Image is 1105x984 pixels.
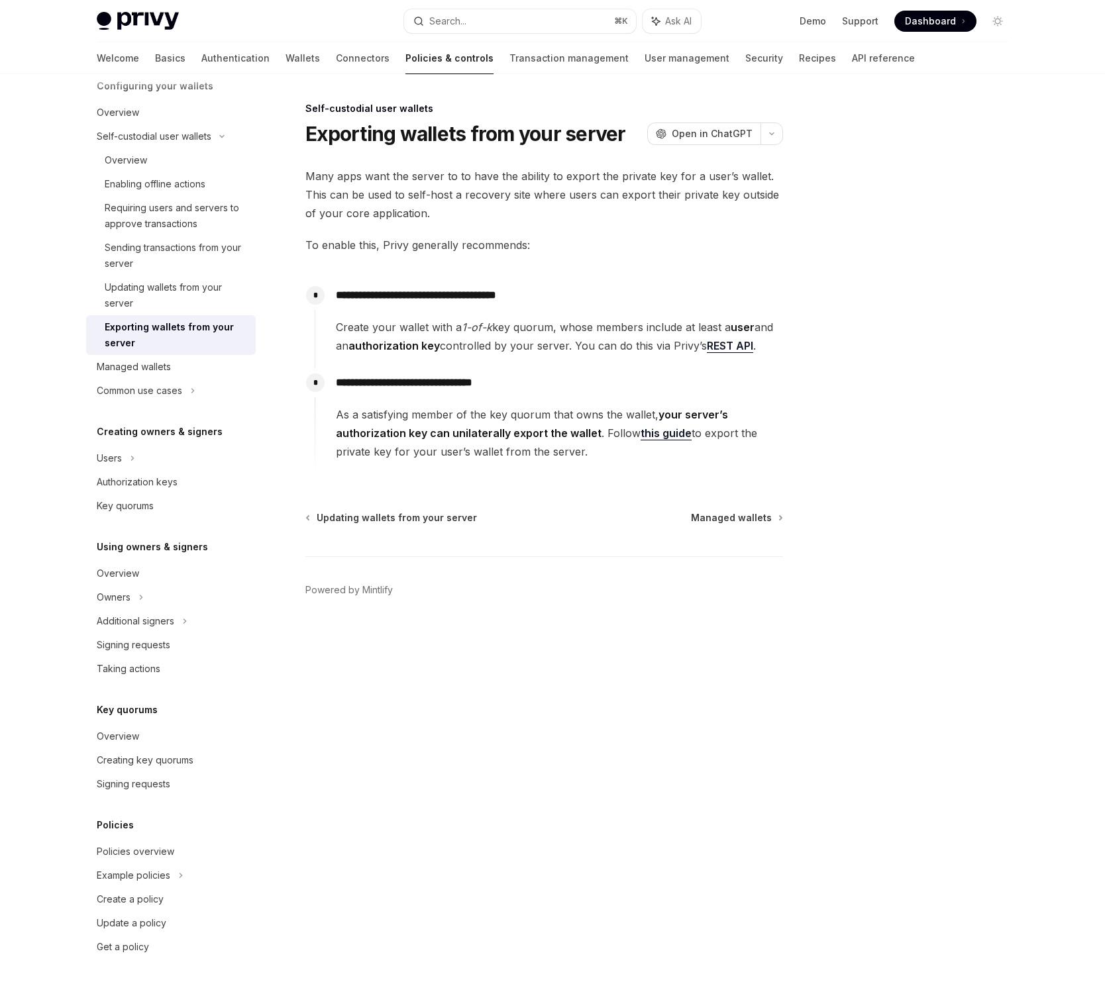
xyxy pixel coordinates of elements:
div: Sending transactions from your server [105,240,248,271]
div: Common use cases [97,383,182,399]
a: Sending transactions from your server [86,236,256,275]
span: To enable this, Privy generally recommends: [305,236,783,254]
h5: Policies [97,817,134,833]
div: Overview [97,728,139,744]
div: Self-custodial user wallets [305,102,783,115]
div: Signing requests [97,776,170,792]
a: Overview [86,101,256,124]
button: Search...⌘K [404,9,636,33]
span: Many apps want the server to to have the ability to export the private key for a user’s wallet. T... [305,167,783,222]
a: Taking actions [86,657,256,681]
a: Demo [800,15,826,28]
div: Enabling offline actions [105,176,205,192]
a: Overview [86,148,256,172]
div: Users [97,450,122,466]
img: light logo [97,12,179,30]
div: Authorization keys [97,474,178,490]
a: Exporting wallets from your server [86,315,256,355]
a: Policies & controls [405,42,494,74]
a: Powered by Mintlify [305,583,393,597]
a: Dashboard [894,11,976,32]
div: Overview [97,566,139,581]
a: Wallets [286,42,320,74]
div: Update a policy [97,915,166,931]
a: Connectors [336,42,390,74]
div: Overview [105,152,147,168]
a: Authentication [201,42,270,74]
span: Create your wallet with a key quorum, whose members include at least a and an controlled by your ... [336,318,782,355]
a: Key quorums [86,494,256,518]
a: Support [842,15,878,28]
span: Updating wallets from your server [317,511,477,524]
span: Open in ChatGPT [672,127,753,140]
div: Overview [97,105,139,121]
button: Ask AI [643,9,701,33]
a: Security [745,42,783,74]
a: Creating key quorums [86,748,256,772]
div: Signing requests [97,637,170,653]
strong: user [731,320,755,334]
a: Updating wallets from your server [86,275,256,315]
div: Create a policy [97,891,164,907]
button: Toggle dark mode [987,11,1008,32]
button: Open in ChatGPT [647,123,761,145]
a: this guide [641,426,692,440]
div: Example policies [97,867,170,883]
a: Welcome [97,42,139,74]
a: Policies overview [86,840,256,863]
a: Updating wallets from your server [307,511,477,524]
div: Owners [97,589,131,605]
a: Overview [86,562,256,585]
a: Overview [86,724,256,748]
h5: Creating owners & signers [97,424,223,440]
a: API reference [852,42,915,74]
a: Enabling offline actions [86,172,256,196]
a: Signing requests [86,772,256,796]
span: Managed wallets [691,511,772,524]
div: Self-custodial user wallets [97,128,211,144]
a: Create a policy [86,887,256,911]
span: As a satisfying member of the key quorum that owns the wallet, . Follow to export the private key... [336,405,782,461]
div: Get a policy [97,939,149,955]
a: Managed wallets [86,355,256,379]
div: Key quorums [97,498,154,514]
a: Update a policy [86,911,256,935]
div: Policies overview [97,844,174,860]
a: Basics [155,42,185,74]
a: Recipes [799,42,836,74]
a: Transaction management [509,42,629,74]
div: Requiring users and servers to approve transactions [105,200,248,232]
span: Dashboard [905,15,956,28]
div: Exporting wallets from your server [105,319,248,351]
div: Additional signers [97,613,174,629]
div: Creating key quorums [97,752,193,768]
strong: authorization key [348,339,440,352]
div: Taking actions [97,661,160,677]
a: REST API [707,339,753,353]
a: Signing requests [86,633,256,657]
a: Managed wallets [691,511,782,524]
a: Get a policy [86,935,256,959]
em: 1-of-k [462,320,492,334]
div: Managed wallets [97,359,171,375]
h5: Using owners & signers [97,539,208,555]
div: Search... [429,13,466,29]
h5: Key quorums [97,702,158,718]
a: Requiring users and servers to approve transactions [86,196,256,236]
a: User management [645,42,729,74]
span: ⌘ K [614,16,628,26]
span: Ask AI [665,15,692,28]
a: Authorization keys [86,470,256,494]
div: Updating wallets from your server [105,279,248,311]
h1: Exporting wallets from your server [305,122,626,146]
